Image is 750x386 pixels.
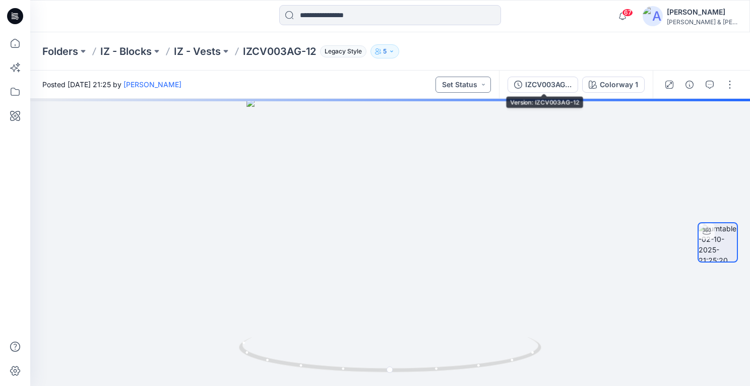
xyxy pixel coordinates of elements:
div: Colorway 1 [600,79,638,90]
button: 5 [370,44,399,58]
img: turntable-02-10-2025-21:25:20 [699,223,737,262]
button: Colorway 1 [582,77,645,93]
div: [PERSON_NAME] & [PERSON_NAME] [667,18,737,26]
a: Folders [42,44,78,58]
button: Details [681,77,698,93]
span: Posted [DATE] 21:25 by [42,79,181,90]
p: 5 [383,46,387,57]
img: avatar [643,6,663,26]
span: 67 [622,9,633,17]
p: IZCV003AG-12 [243,44,316,58]
a: IZ - Vests [174,44,221,58]
div: IZCV003AG-12 [525,79,572,90]
button: Legacy Style [316,44,366,58]
a: [PERSON_NAME] [123,80,181,89]
button: IZCV003AG-12 [508,77,578,93]
a: IZ - Blocks [100,44,152,58]
span: Legacy Style [320,45,366,57]
div: [PERSON_NAME] [667,6,737,18]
